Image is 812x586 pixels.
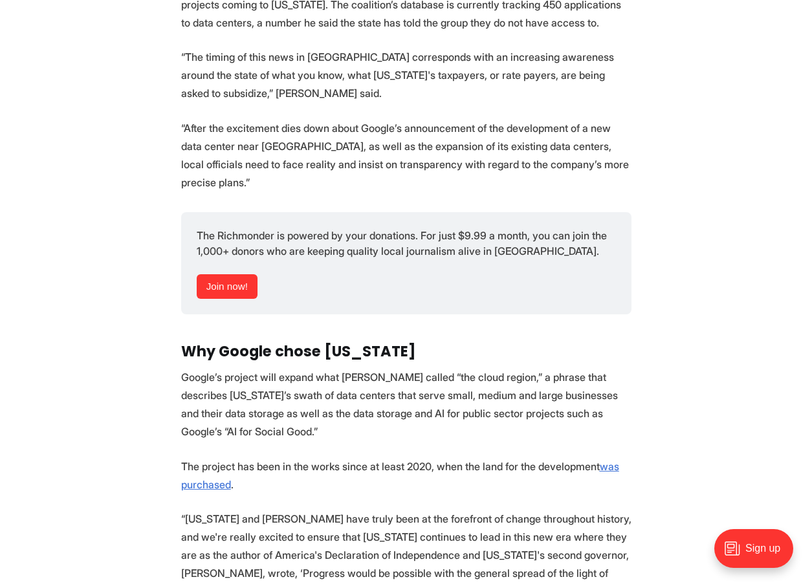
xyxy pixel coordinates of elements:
[703,523,812,586] iframe: portal-trigger
[181,457,631,494] p: The project has been in the works since at least 2020, when the land for the development .
[181,460,619,491] a: was purchased
[181,341,416,362] strong: Why Google chose [US_STATE]
[181,48,631,102] p: “The timing of this news in [GEOGRAPHIC_DATA] corresponds with an increasing awareness around the...
[197,229,609,257] span: The Richmonder is powered by your donations. For just $9.99 a month, you can join the 1,000+ dono...
[197,274,258,299] a: Join now!
[181,368,631,440] p: Google’s project will expand what [PERSON_NAME] called “the cloud region,” a phrase that describe...
[181,119,631,191] p: “After the excitement dies down about Google’s announcement of the development of a new data cent...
